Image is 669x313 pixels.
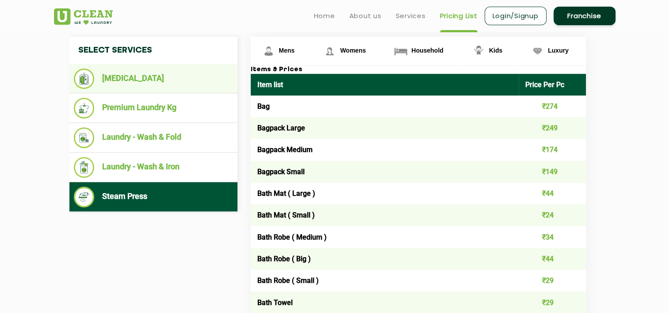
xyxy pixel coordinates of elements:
[519,204,586,226] td: ₹24
[251,74,519,95] th: Item list
[54,8,113,25] img: UClean Laundry and Dry Cleaning
[519,95,586,117] td: ₹274
[251,139,519,160] td: Bagpack Medium
[349,11,382,21] a: About us
[74,187,233,207] li: Steam Press
[519,291,586,313] td: ₹29
[251,66,586,74] h3: Items & Prices
[251,117,519,139] td: Bagpack Large
[411,47,443,54] span: Household
[251,248,519,270] td: Bath Robe ( Big )
[554,7,615,25] a: Franchise
[440,11,478,21] a: Pricing List
[322,43,337,59] img: Womens
[74,157,233,178] li: Laundry - Wash & Iron
[69,37,237,64] h4: Select Services
[314,11,335,21] a: Home
[519,74,586,95] th: Price Per Pc
[519,139,586,160] td: ₹174
[251,95,519,117] td: Bag
[74,127,233,148] li: Laundry - Wash & Fold
[251,226,519,248] td: Bath Robe ( Medium )
[74,69,95,89] img: Dry Cleaning
[548,47,569,54] span: Luxury
[396,11,426,21] a: Services
[74,98,95,118] img: Premium Laundry Kg
[489,47,502,54] span: Kids
[519,226,586,248] td: ₹34
[74,157,95,178] img: Laundry - Wash & Iron
[519,117,586,139] td: ₹249
[74,187,95,207] img: Steam Press
[519,248,586,270] td: ₹44
[251,270,519,291] td: Bath Robe ( Small )
[261,43,276,59] img: Mens
[393,43,409,59] img: Household
[74,127,95,148] img: Laundry - Wash & Fold
[251,204,519,226] td: Bath Mat ( Small )
[251,183,519,204] td: Bath Mat ( Large )
[251,291,519,313] td: Bath Towel
[519,161,586,183] td: ₹149
[340,47,366,54] span: Womens
[251,161,519,183] td: Bagpack Small
[530,43,545,59] img: Luxury
[519,183,586,204] td: ₹44
[74,98,233,118] li: Premium Laundry Kg
[74,69,233,89] li: [MEDICAL_DATA]
[279,47,295,54] span: Mens
[471,43,486,59] img: Kids
[485,7,547,25] a: Login/Signup
[519,270,586,291] td: ₹29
